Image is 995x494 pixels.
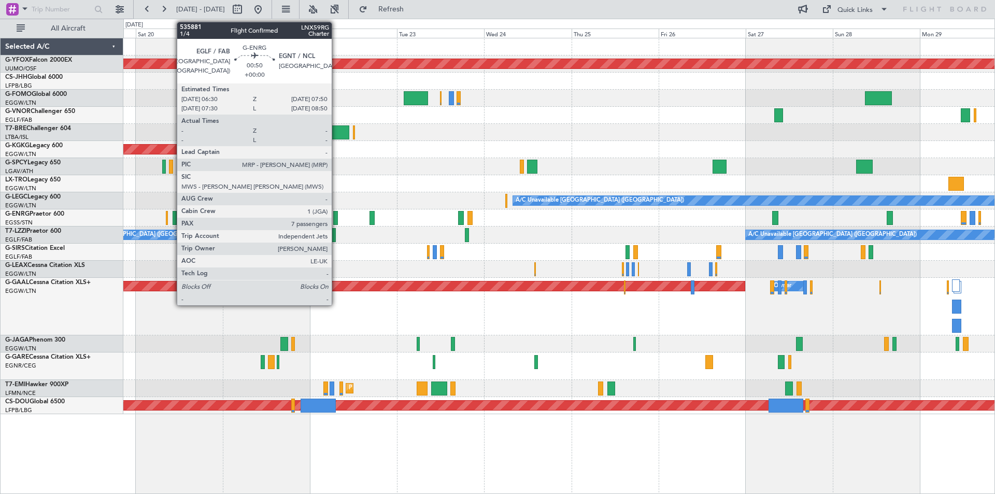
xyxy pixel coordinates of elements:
[51,227,220,243] div: A/C Unavailable [GEOGRAPHIC_DATA] ([GEOGRAPHIC_DATA])
[5,177,27,183] span: LX-TRO
[5,74,63,80] a: CS-JHHGlobal 6000
[125,21,143,30] div: [DATE]
[5,354,91,360] a: G-GARECessna Citation XLS+
[837,5,873,16] div: Quick Links
[349,380,448,396] div: Planned Maint [GEOGRAPHIC_DATA]
[5,57,72,63] a: G-YFOXFalcon 2000EX
[5,133,29,141] a: LTBA/ISL
[5,65,36,73] a: UUMO/OSF
[5,160,27,166] span: G-SPCY
[176,5,225,14] span: [DATE] - [DATE]
[5,399,30,405] span: CS-DOU
[817,1,893,18] button: Quick Links
[748,227,917,243] div: A/C Unavailable [GEOGRAPHIC_DATA] ([GEOGRAPHIC_DATA])
[223,29,310,38] div: Sun 21
[659,29,746,38] div: Fri 26
[5,82,32,90] a: LFPB/LBG
[5,406,32,414] a: LFPB/LBG
[5,362,36,370] a: EGNR/CEG
[5,228,26,234] span: T7-LZZI
[369,6,413,13] span: Refresh
[5,91,32,97] span: G-FOMO
[5,245,65,251] a: G-SIRSCitation Excel
[5,382,68,388] a: T7-EMIHawker 900XP
[5,337,29,343] span: G-JAGA
[572,29,659,38] div: Thu 25
[5,337,65,343] a: G-JAGAPhenom 300
[310,29,397,38] div: Mon 22
[5,143,63,149] a: G-KGKGLegacy 600
[5,108,31,115] span: G-VNOR
[5,399,65,405] a: CS-DOUGlobal 6500
[5,211,30,217] span: G-ENRG
[397,29,484,38] div: Tue 23
[5,167,33,175] a: LGAV/ATH
[5,177,61,183] a: LX-TROLegacy 650
[5,108,75,115] a: G-VNORChallenger 650
[833,29,920,38] div: Sun 28
[5,125,71,132] a: T7-BREChallenger 604
[5,57,29,63] span: G-YFOX
[5,279,91,286] a: G-GAALCessna Citation XLS+
[746,29,833,38] div: Sat 27
[354,1,416,18] button: Refresh
[484,29,571,38] div: Wed 24
[5,270,36,278] a: EGGW/LTN
[5,345,36,352] a: EGGW/LTN
[5,160,61,166] a: G-SPCYLegacy 650
[5,143,30,149] span: G-KGKG
[5,91,67,97] a: G-FOMOGlobal 6000
[5,354,29,360] span: G-GARE
[5,279,29,286] span: G-GAAL
[5,262,27,269] span: G-LEAX
[11,20,112,37] button: All Aircraft
[5,125,26,132] span: T7-BRE
[5,287,36,295] a: EGGW/LTN
[5,262,85,269] a: G-LEAXCessna Citation XLS
[5,245,25,251] span: G-SIRS
[5,150,36,158] a: EGGW/LTN
[136,29,223,38] div: Sat 20
[5,382,25,388] span: T7-EMI
[516,193,684,208] div: A/C Unavailable [GEOGRAPHIC_DATA] ([GEOGRAPHIC_DATA])
[5,116,32,124] a: EGLF/FAB
[5,219,33,227] a: EGSS/STN
[5,389,36,397] a: LFMN/NCE
[32,2,91,17] input: Trip Number
[5,99,36,107] a: EGGW/LTN
[5,194,27,200] span: G-LEGC
[774,278,791,294] div: Owner
[5,74,27,80] span: CS-JHH
[5,185,36,192] a: EGGW/LTN
[5,236,32,244] a: EGLF/FAB
[5,202,36,209] a: EGGW/LTN
[27,25,109,32] span: All Aircraft
[5,228,61,234] a: T7-LZZIPraetor 600
[5,253,32,261] a: EGLF/FAB
[5,211,64,217] a: G-ENRGPraetor 600
[5,194,61,200] a: G-LEGCLegacy 600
